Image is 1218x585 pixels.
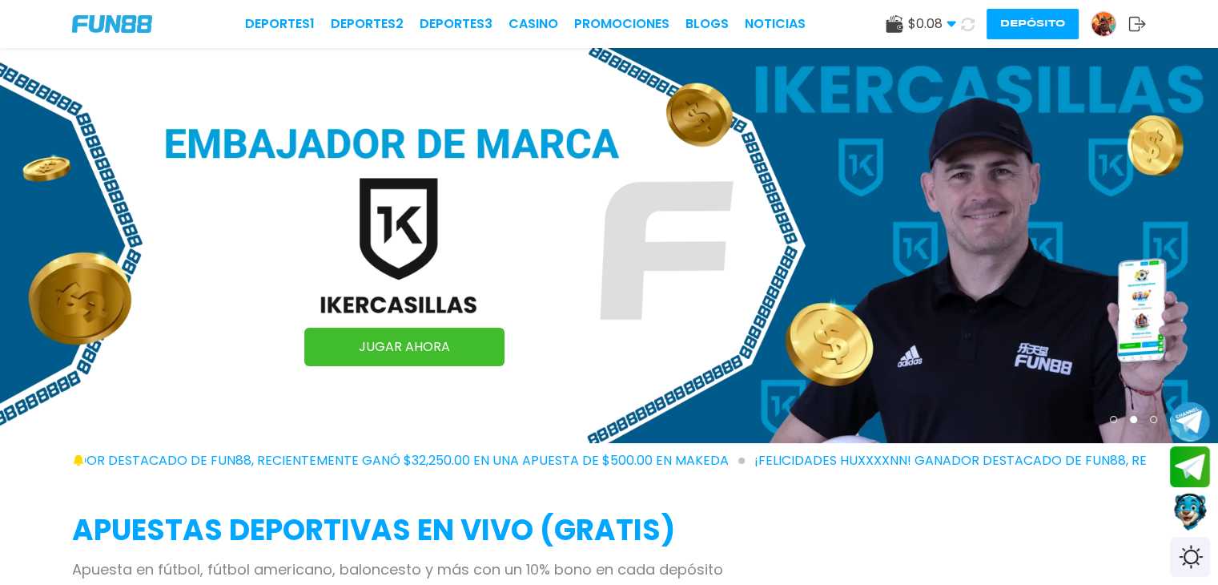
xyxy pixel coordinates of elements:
a: CASINO [509,14,558,34]
button: Depósito [987,9,1079,39]
span: $ 0.08 [908,14,956,34]
div: Switch theme [1170,537,1210,577]
a: BLOGS [685,14,729,34]
a: Deportes1 [245,14,315,34]
a: Deportes3 [420,14,492,34]
img: Company Logo [72,15,152,33]
button: Join telegram channel [1170,401,1210,442]
a: Promociones [574,14,669,34]
a: NOTICIAS [745,14,806,34]
p: Apuesta en fútbol, fútbol americano, baloncesto y más con un 10% bono en cada depósito [72,559,1146,580]
button: Join telegram [1170,446,1210,488]
img: Avatar [1091,12,1115,36]
h2: APUESTAS DEPORTIVAS EN VIVO (gratis) [72,509,1146,552]
a: Avatar [1091,11,1128,37]
a: Deportes2 [331,14,404,34]
button: Contact customer service [1170,491,1210,533]
a: JUGAR AHORA [304,328,504,366]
